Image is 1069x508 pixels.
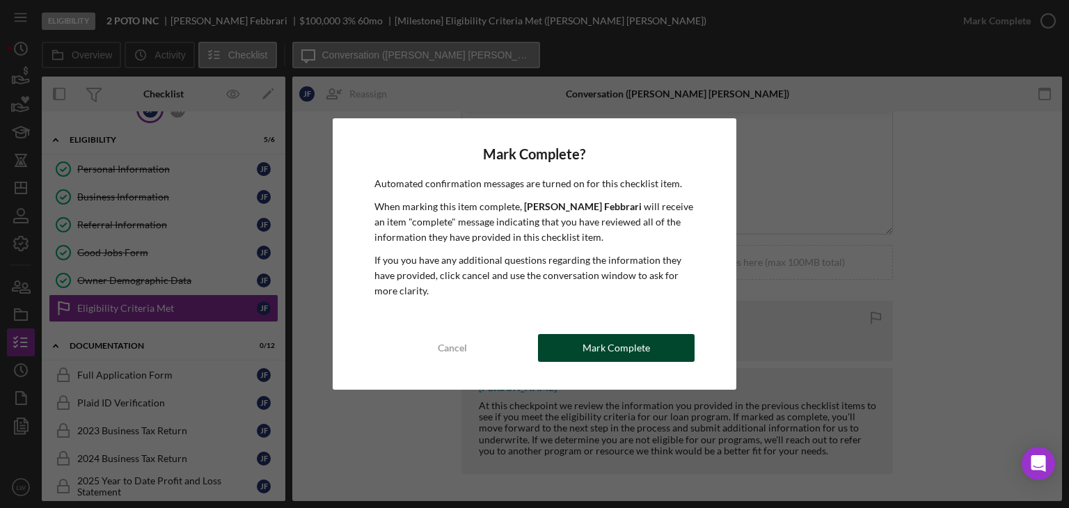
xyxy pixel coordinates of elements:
[374,334,531,362] button: Cancel
[1022,447,1055,480] div: Open Intercom Messenger
[524,200,642,212] b: [PERSON_NAME] Febbrari
[374,146,695,162] h4: Mark Complete?
[538,334,695,362] button: Mark Complete
[438,334,467,362] div: Cancel
[374,176,695,191] p: Automated confirmation messages are turned on for this checklist item.
[374,253,695,299] p: If you you have any additional questions regarding the information they have provided, click canc...
[583,334,650,362] div: Mark Complete
[374,199,695,246] p: When marking this item complete, will receive an item "complete" message indicating that you have...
